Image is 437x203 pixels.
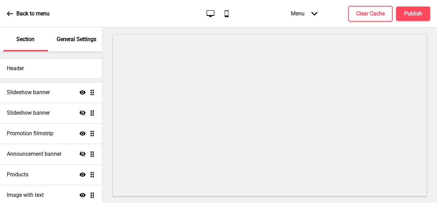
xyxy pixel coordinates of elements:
h4: Promotion filmstrip [7,130,53,137]
h4: Publish [404,10,422,17]
p: Back to menu [16,10,50,17]
h4: Header [7,65,24,72]
h4: Slideshow banner [7,109,50,117]
h4: Clear Cache [356,10,385,17]
a: Back to menu [7,4,50,23]
h4: Image with text [7,191,44,199]
h4: Products [7,171,28,178]
div: Menu [284,3,324,24]
button: Publish [396,7,430,21]
h4: Slideshow banner [7,89,50,96]
p: General Settings [57,36,96,43]
p: Section [16,36,34,43]
h4: Announcement banner [7,150,61,158]
button: Clear Cache [348,6,393,22]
